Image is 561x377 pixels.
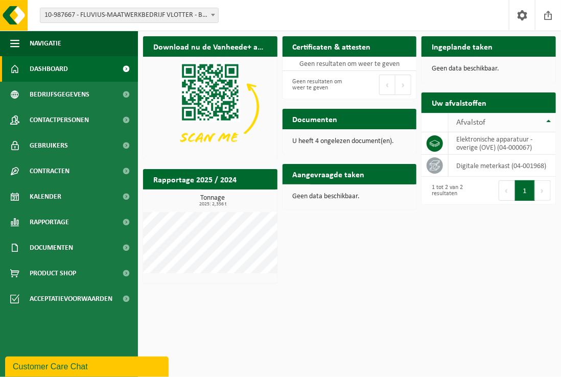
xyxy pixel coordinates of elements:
[535,180,551,201] button: Next
[288,74,344,96] div: Geen resultaten om weer te geven
[5,355,171,377] iframe: chat widget
[30,56,68,82] span: Dashboard
[515,180,535,201] button: 1
[148,195,277,207] h3: Tonnage
[449,155,556,177] td: digitale meterkast (04-001968)
[143,169,247,189] h2: Rapportage 2025 / 2024
[293,138,407,145] p: U heeft 4 ongelezen document(en).
[30,82,89,107] span: Bedrijfsgegevens
[30,158,69,184] span: Contracten
[449,132,556,155] td: elektronische apparatuur - overige (OVE) (04-000067)
[40,8,218,22] span: 10-987667 - FLUVIUS-MAATWERKBEDRIJF VLOTTER - BOOM
[427,179,483,202] div: 1 tot 2 van 2 resultaten
[143,36,277,56] h2: Download nu de Vanheede+ app!
[30,261,76,286] span: Product Shop
[456,119,485,127] span: Afvalstof
[30,133,68,158] span: Gebruikers
[148,202,277,207] span: 2025: 2,356 t
[422,36,503,56] h2: Ingeplande taken
[283,36,381,56] h2: Certificaten & attesten
[499,180,515,201] button: Previous
[143,57,277,157] img: Download de VHEPlus App
[283,164,375,184] h2: Aangevraagde taken
[30,107,89,133] span: Contactpersonen
[30,184,61,209] span: Kalender
[283,109,348,129] h2: Documenten
[201,189,276,209] a: Bekijk rapportage
[283,57,417,71] td: Geen resultaten om weer te geven
[30,286,112,312] span: Acceptatievoorwaarden
[30,209,69,235] span: Rapportage
[293,193,407,200] p: Geen data beschikbaar.
[432,65,546,73] p: Geen data beschikbaar.
[30,31,61,56] span: Navigatie
[40,8,219,23] span: 10-987667 - FLUVIUS-MAATWERKBEDRIJF VLOTTER - BOOM
[379,75,395,95] button: Previous
[422,92,497,112] h2: Uw afvalstoffen
[395,75,411,95] button: Next
[30,235,73,261] span: Documenten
